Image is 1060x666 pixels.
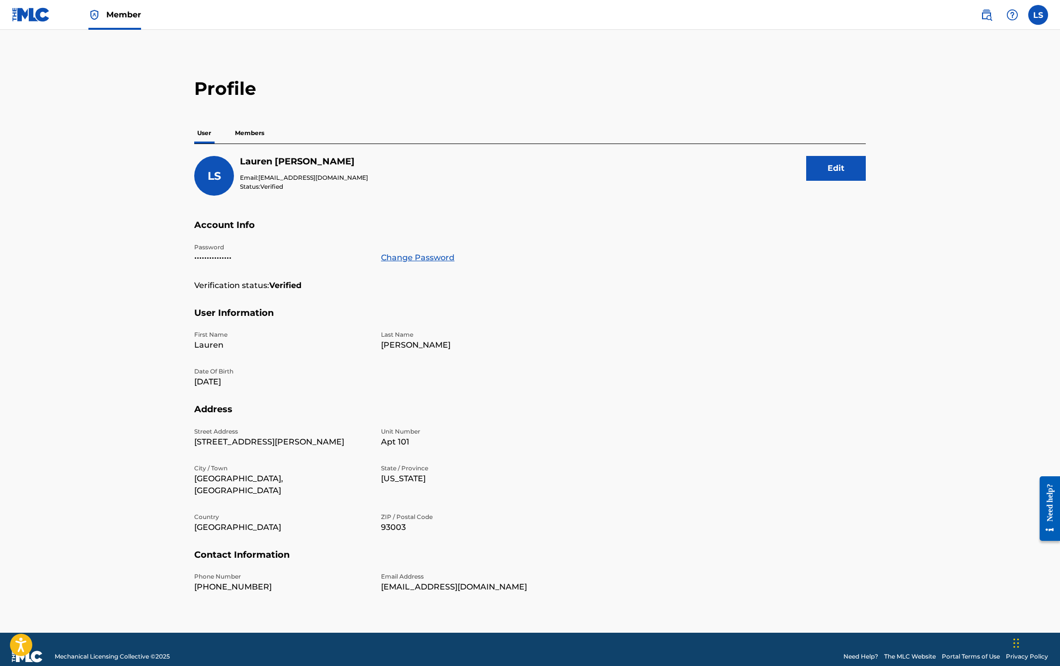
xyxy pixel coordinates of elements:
[194,572,369,581] p: Phone Number
[194,77,866,100] h2: Profile
[194,339,369,351] p: Lauren
[1028,5,1048,25] div: User Menu
[194,123,214,144] p: User
[12,7,50,22] img: MLC Logo
[240,173,368,182] p: Email:
[1006,652,1048,661] a: Privacy Policy
[381,330,556,339] p: Last Name
[381,427,556,436] p: Unit Number
[194,307,866,331] h5: User Information
[194,513,369,521] p: Country
[194,473,369,497] p: [GEOGRAPHIC_DATA], [GEOGRAPHIC_DATA]
[194,376,369,388] p: [DATE]
[240,156,368,167] h5: Lauren Smith
[12,651,43,663] img: logo
[240,182,368,191] p: Status:
[194,367,369,376] p: Date Of Birth
[88,9,100,21] img: Top Rightsholder
[981,9,992,21] img: search
[1006,9,1018,21] img: help
[381,436,556,448] p: Apt 101
[381,473,556,485] p: [US_STATE]
[106,9,141,20] span: Member
[194,436,369,448] p: [STREET_ADDRESS][PERSON_NAME]
[381,513,556,521] p: ZIP / Postal Code
[381,521,556,533] p: 93003
[194,243,369,252] p: Password
[381,339,556,351] p: [PERSON_NAME]
[884,652,936,661] a: The MLC Website
[194,280,269,292] p: Verification status:
[942,652,1000,661] a: Portal Terms of Use
[1010,618,1060,666] iframe: Chat Widget
[1013,628,1019,658] div: Drag
[806,156,866,181] button: Edit
[194,464,369,473] p: City / Town
[843,652,878,661] a: Need Help?
[260,183,283,190] span: Verified
[1032,468,1060,548] iframe: Resource Center
[55,652,170,661] span: Mechanical Licensing Collective © 2025
[194,220,866,243] h5: Account Info
[381,464,556,473] p: State / Province
[194,404,866,427] h5: Address
[194,427,369,436] p: Street Address
[381,572,556,581] p: Email Address
[194,581,369,593] p: [PHONE_NUMBER]
[232,123,267,144] p: Members
[194,521,369,533] p: [GEOGRAPHIC_DATA]
[194,330,369,339] p: First Name
[381,252,454,264] a: Change Password
[977,5,996,25] a: Public Search
[194,549,866,573] h5: Contact Information
[381,581,556,593] p: [EMAIL_ADDRESS][DOMAIN_NAME]
[1002,5,1022,25] div: Help
[194,252,369,264] p: •••••••••••••••
[258,174,368,181] span: [EMAIL_ADDRESS][DOMAIN_NAME]
[208,169,221,183] span: LS
[269,280,302,292] strong: Verified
